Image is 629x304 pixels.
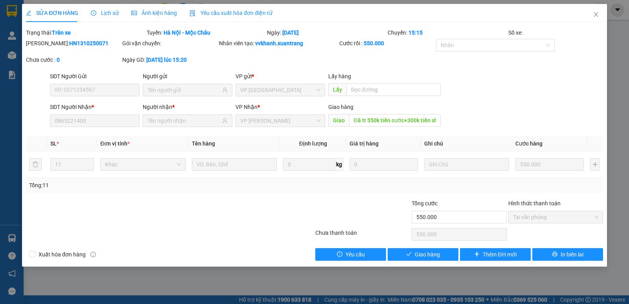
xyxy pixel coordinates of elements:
b: HN1310250071 [69,40,109,46]
span: user [222,87,228,93]
input: Tên người nhận [147,116,221,125]
div: Người gửi [143,72,232,81]
div: Chưa cước : [26,55,121,64]
span: Lịch sử [91,10,119,16]
span: exclamation-circle [337,251,342,258]
span: Xuất hóa đơn hàng [35,250,89,259]
div: Tổng: 11 [29,181,243,190]
input: 0 [515,158,584,171]
span: Giá trị hàng [349,140,379,147]
span: Tên hàng [192,140,215,147]
button: printerIn biên lai [532,248,603,261]
span: Thêm ĐH mới [483,250,516,259]
span: Giao hàng [328,104,353,110]
span: Giao [328,114,349,127]
input: Dọc đường [349,114,441,127]
div: Nhân viên tạo: [219,39,338,48]
span: SỬA ĐƠN HÀNG [26,10,78,16]
div: Tuyến: [146,28,267,37]
input: Dọc đường [346,83,441,96]
b: 550.000 [364,40,384,46]
span: picture [131,10,137,16]
div: VP gửi [235,72,325,81]
span: VP MỘC CHÂU [240,115,320,127]
b: [DATE] lúc 15:20 [146,57,187,63]
div: Ngày: [266,28,387,37]
button: delete [29,158,42,171]
div: Số xe: [508,28,604,37]
b: Hà Nội - Mộc Châu [164,29,210,36]
button: exclamation-circleYêu cầu [315,248,386,261]
button: plus [590,158,600,171]
div: Chuyến: [387,28,508,37]
b: 0 [57,57,60,63]
input: Ghi Chú [424,158,509,171]
span: kg [335,158,343,171]
b: Trên xe [52,29,71,36]
input: Tên người gửi [147,86,221,94]
span: In biên lai [561,250,583,259]
input: VD: Bàn, Ghế [192,158,277,171]
span: Tại văn phòng [513,211,598,223]
div: Cước rồi : [339,39,434,48]
div: Người nhận [143,103,232,111]
span: Giao hàng [415,250,440,259]
img: icon [189,10,196,17]
span: Đơn vị tính [100,140,130,147]
span: Ảnh kiện hàng [131,10,177,16]
span: close [593,11,599,18]
b: 15:15 [408,29,423,36]
span: Lấy hàng [328,73,351,79]
div: [PERSON_NAME]: [26,39,121,48]
b: [DATE] [282,29,299,36]
span: info-circle [90,252,96,257]
span: SL [50,140,57,147]
button: checkGiao hàng [388,248,458,261]
span: Yêu cầu [346,250,365,259]
span: Khác [105,158,180,170]
b: vvkhanh.xuantrang [255,40,303,46]
span: check [406,251,412,258]
span: printer [552,251,557,258]
span: clock-circle [91,10,96,16]
button: plusThêm ĐH mới [460,248,531,261]
label: Hình thức thanh toán [508,200,561,206]
span: VP HÀ NỘI [240,84,320,96]
div: Ngày GD: [122,55,217,64]
span: user [222,118,228,123]
div: SĐT Người Gửi [50,72,140,81]
span: plus [474,251,480,258]
div: Trạng thái: [25,28,146,37]
span: Cước hàng [515,140,543,147]
span: Tổng cước [412,200,438,206]
span: Lấy [328,83,346,96]
input: 0 [349,158,418,171]
th: Ghi chú [421,136,512,151]
span: edit [26,10,31,16]
button: Close [585,4,607,26]
div: SĐT Người Nhận [50,103,140,111]
span: Định lượng [299,140,327,147]
span: Yêu cầu xuất hóa đơn điện tử [189,10,272,16]
div: Chưa thanh toán [314,228,411,242]
div: Gói vận chuyển: [122,39,217,48]
span: VP Nhận [235,104,257,110]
